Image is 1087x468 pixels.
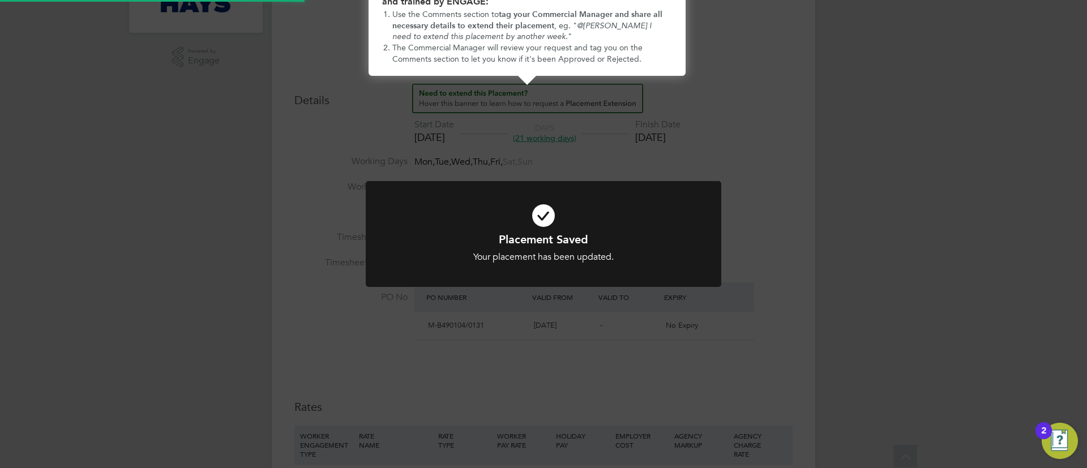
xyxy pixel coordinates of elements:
[554,21,577,31] span: , eg. "
[392,21,654,42] em: @[PERSON_NAME] I need to extend this placement by another week.
[1041,431,1046,445] div: 2
[392,10,499,19] span: Use the Comments section to
[392,10,665,31] strong: tag your Commercial Manager and share all necessary details to extend their placement
[396,251,691,263] div: Your placement has been updated.
[568,32,572,41] span: "
[1042,423,1078,459] button: Open Resource Center, 2 new notifications
[396,232,691,247] h1: Placement Saved
[392,42,672,65] li: The Commercial Manager will review your request and tag you on the Comments section to let you kn...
